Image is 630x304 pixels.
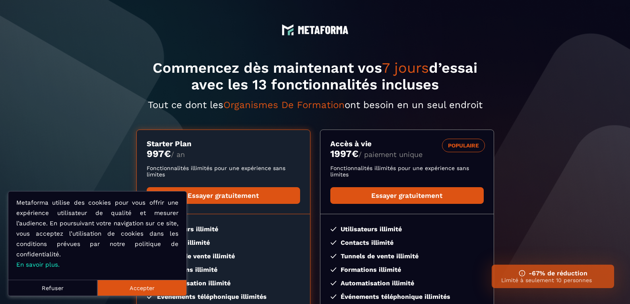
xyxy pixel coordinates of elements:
[359,150,423,159] span: / paiement unique
[223,99,345,110] span: Organismes De Formation
[352,148,359,159] currency: €
[147,252,300,260] li: Tunnels de vente illimité
[330,294,337,299] img: checked
[147,239,300,246] li: Contacts illimité
[147,139,300,148] h3: Starter Plan
[330,187,484,204] a: Essayer gratuitement
[501,277,605,283] p: Limité à seulement 10 personnes
[382,60,429,76] span: 7 jours
[16,198,178,270] p: Metaforma utilise des cookies pour vous offrir une expérience utilisateur de qualité et mesurer l...
[330,293,484,300] li: Événements téléphonique illimités
[147,266,300,273] li: Formations illimité
[298,26,349,34] img: logo
[501,269,605,277] h3: -67% de réduction
[147,294,153,299] img: checked
[147,225,300,233] li: Utilisateurs illimité
[8,280,97,296] button: Refuser
[147,148,171,159] money: 997
[164,148,171,159] currency: €
[330,148,359,159] money: 1997
[442,139,485,152] div: POPULAIRE
[147,279,300,287] li: Automatisation illimité
[136,60,494,93] h1: Commencez dès maintenant vos d’essai avec les 13 fonctionnalités incluses
[330,266,484,273] li: Formations illimité
[147,165,300,178] p: Fonctionnalités illimités pour une expérience sans limites
[330,239,484,246] li: Contacts illimité
[147,187,300,204] a: Essayer gratuitement
[330,139,484,148] h3: Accès à vie
[330,227,337,231] img: checked
[97,280,186,296] button: Accepter
[147,293,300,300] li: Événements téléphonique illimités
[330,281,337,285] img: checked
[330,165,484,178] p: Fonctionnalités illimités pour une expérience sans limites
[16,261,60,268] a: En savoir plus.
[171,150,185,159] span: / an
[330,240,337,245] img: checked
[330,225,484,233] li: Utilisateurs illimité
[330,254,337,258] img: checked
[519,270,525,277] img: ifno
[330,267,337,272] img: checked
[136,99,494,110] p: Tout ce dont les ont besoin en un seul endroit
[330,252,484,260] li: Tunnels de vente illimité
[282,24,294,36] img: logo
[330,279,484,287] li: Automatisation illimité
